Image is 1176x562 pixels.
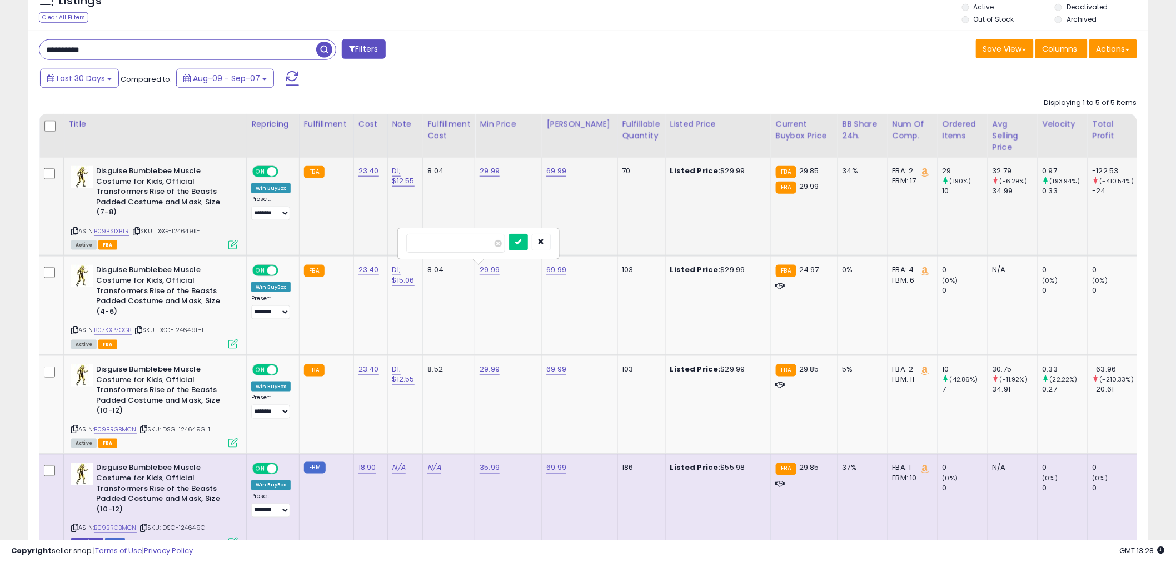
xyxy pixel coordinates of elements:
[670,364,763,374] div: $29.99
[1000,375,1028,384] small: (-11.92%)
[358,264,379,275] a: 23.40
[943,463,988,473] div: 0
[776,182,796,194] small: FBA
[1093,384,1138,394] div: -20.61
[974,2,994,12] label: Active
[96,166,231,220] b: Disguise Bumblebee Muscle Costume for Kids, Official Transformers Rise of the Beasts Padded Costu...
[342,39,385,59] button: Filters
[993,384,1038,394] div: 34.91
[622,463,657,473] div: 186
[943,118,983,142] div: Ordered Items
[253,167,267,177] span: ON
[1093,166,1138,176] div: -122.53
[138,425,210,434] span: | SKU: DSG-124649G-1
[427,265,466,275] div: 8.04
[950,177,971,185] small: (190%)
[427,118,470,142] div: Fulfillment Cost
[799,364,819,374] span: 29.85
[993,265,1029,275] div: N/A
[96,364,231,419] b: Disguise Bumblebee Muscle Costume for Kids, Official Transformers Rise of the Beasts Padded Costu...
[71,439,97,448] span: All listings currently available for purchase on Amazon
[843,118,883,142] div: BB Share 24h.
[1000,177,1028,185] small: (-6.29%)
[670,118,766,130] div: Listed Price
[251,394,291,419] div: Preset:
[1043,463,1088,473] div: 0
[392,165,415,187] a: DI; $12.55
[39,12,88,23] div: Clear All Filters
[1093,276,1108,285] small: (0%)
[943,265,988,275] div: 0
[943,484,988,494] div: 0
[71,463,93,485] img: 41AnS8v5LFL._SL40_.jpg
[176,69,274,88] button: Aug-09 - Sep-07
[427,463,441,474] a: N/A
[1067,14,1097,24] label: Archived
[1043,384,1088,394] div: 0.27
[1044,98,1137,108] div: Displaying 1 to 5 of 5 items
[95,545,142,556] a: Terms of Use
[1093,285,1138,295] div: 0
[71,240,97,250] span: All listings currently available for purchase on Amazon
[1093,364,1138,374] div: -63.96
[1043,285,1088,295] div: 0
[670,265,763,275] div: $29.99
[546,118,612,130] div: [PERSON_NAME]
[799,463,819,473] span: 29.85
[96,265,231,319] b: Disguise Bumblebee Muscle Costume for Kids, Official Transformers Rise of the Beasts Padded Costu...
[251,480,291,490] div: Win BuyBox
[943,384,988,394] div: 7
[1100,177,1134,185] small: (-410.54%)
[893,176,929,186] div: FBM: 17
[392,364,415,385] a: DI; $12.55
[546,264,566,275] a: 69.99
[304,118,349,130] div: Fulfillment
[480,364,500,375] a: 29.99
[1043,474,1058,483] small: (0%)
[1043,364,1088,374] div: 0.33
[1043,265,1088,275] div: 0
[94,325,132,335] a: B07KXP7CGB
[943,186,988,196] div: 10
[1035,39,1088,58] button: Columns
[993,118,1033,153] div: Avg Selling Price
[57,73,105,84] span: Last 30 Days
[993,463,1029,473] div: N/A
[776,364,796,377] small: FBA
[1050,177,1080,185] small: (193.94%)
[251,493,291,518] div: Preset:
[799,181,819,192] span: 29.99
[251,282,291,292] div: Win BuyBox
[121,74,172,84] span: Compared to:
[304,166,325,178] small: FBA
[776,166,796,178] small: FBA
[480,463,500,474] a: 35.99
[392,463,406,474] a: N/A
[670,364,721,374] b: Listed Price:
[943,166,988,176] div: 29
[392,264,415,285] a: DI; $15.06
[94,524,137,533] a: B09BRGBMCN
[94,227,129,236] a: B09BS1XBTR
[480,165,500,177] a: 29.99
[893,166,929,176] div: FBA: 2
[71,364,93,387] img: 41AnS8v5LFL._SL40_.jpg
[1043,186,1088,196] div: 0.33
[622,265,657,275] div: 103
[71,166,238,248] div: ASIN:
[1043,276,1058,285] small: (0%)
[1043,43,1078,54] span: Columns
[843,463,879,473] div: 37%
[304,462,326,474] small: FBM
[776,265,796,277] small: FBA
[893,364,929,374] div: FBA: 2
[622,166,657,176] div: 70
[251,382,291,392] div: Win BuyBox
[71,340,97,349] span: All listings currently available for purchase on Amazon
[1043,118,1083,130] div: Velocity
[71,166,93,188] img: 41AnS8v5LFL._SL40_.jpg
[670,264,721,275] b: Listed Price:
[277,365,295,375] span: OFF
[94,425,137,434] a: B09BRGBMCN
[68,118,242,130] div: Title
